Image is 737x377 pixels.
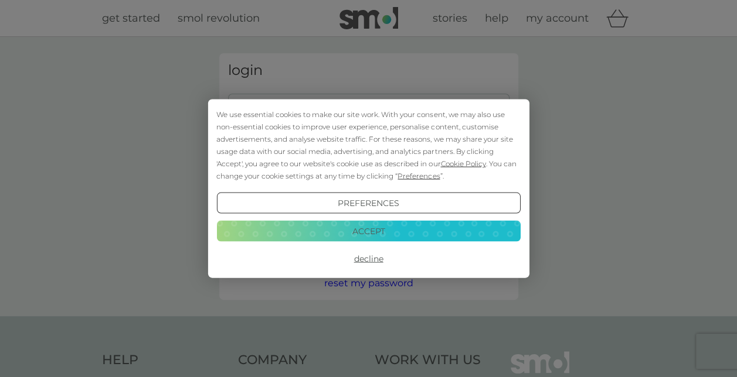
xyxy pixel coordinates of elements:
[398,172,440,180] span: Preferences
[216,220,520,241] button: Accept
[208,100,529,278] div: Cookie Consent Prompt
[216,108,520,182] div: We use essential cookies to make our site work. With your consent, we may also use non-essential ...
[440,159,485,168] span: Cookie Policy
[216,193,520,214] button: Preferences
[216,248,520,269] button: Decline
